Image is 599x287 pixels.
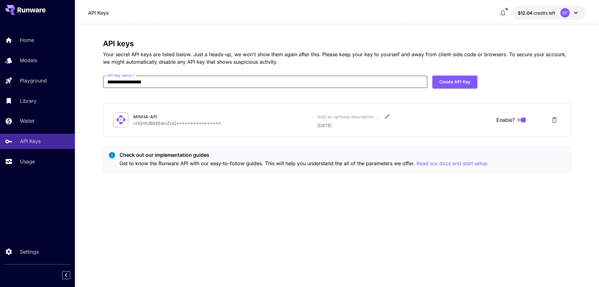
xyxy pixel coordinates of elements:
p: Get to know the Runware API with our easy-to-follow guides. This will help you understand the all... [119,160,487,167]
label: API key name [107,73,134,78]
span: credits left [533,10,555,16]
p: Models [20,57,37,64]
button: Create API Key [432,76,477,88]
div: Collapse sidebar [67,270,75,281]
a: API Keys [88,9,109,17]
button: $12.03886EF [512,6,586,20]
p: Usage [20,158,35,165]
p: [DATE] [317,122,491,129]
button: Delete API Key [548,114,561,126]
p: Library [20,97,37,105]
div: EF [560,8,570,17]
p: Home [20,36,34,44]
p: Wallet [20,117,34,125]
div: Add an optional description or comment [317,113,380,120]
p: Settings [20,248,39,255]
div: $12.03886 [518,10,555,16]
h3: API keys [103,39,571,48]
button: Read our docs and start setup [416,160,487,167]
nav: breadcrumb [88,9,109,17]
p: Playground [20,77,47,84]
p: API Keys [20,137,41,145]
span: Enable? [496,116,515,124]
button: Edit [382,111,393,122]
button: Collapse sidebar [62,271,70,279]
p: Your secret API keys are listed below. Just a heads-up, we won't show them again after this. Plea... [103,51,571,66]
p: Check out our implementation guides [119,151,487,159]
div: MINHA-API [133,113,196,120]
span: $12.04 [518,10,533,16]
